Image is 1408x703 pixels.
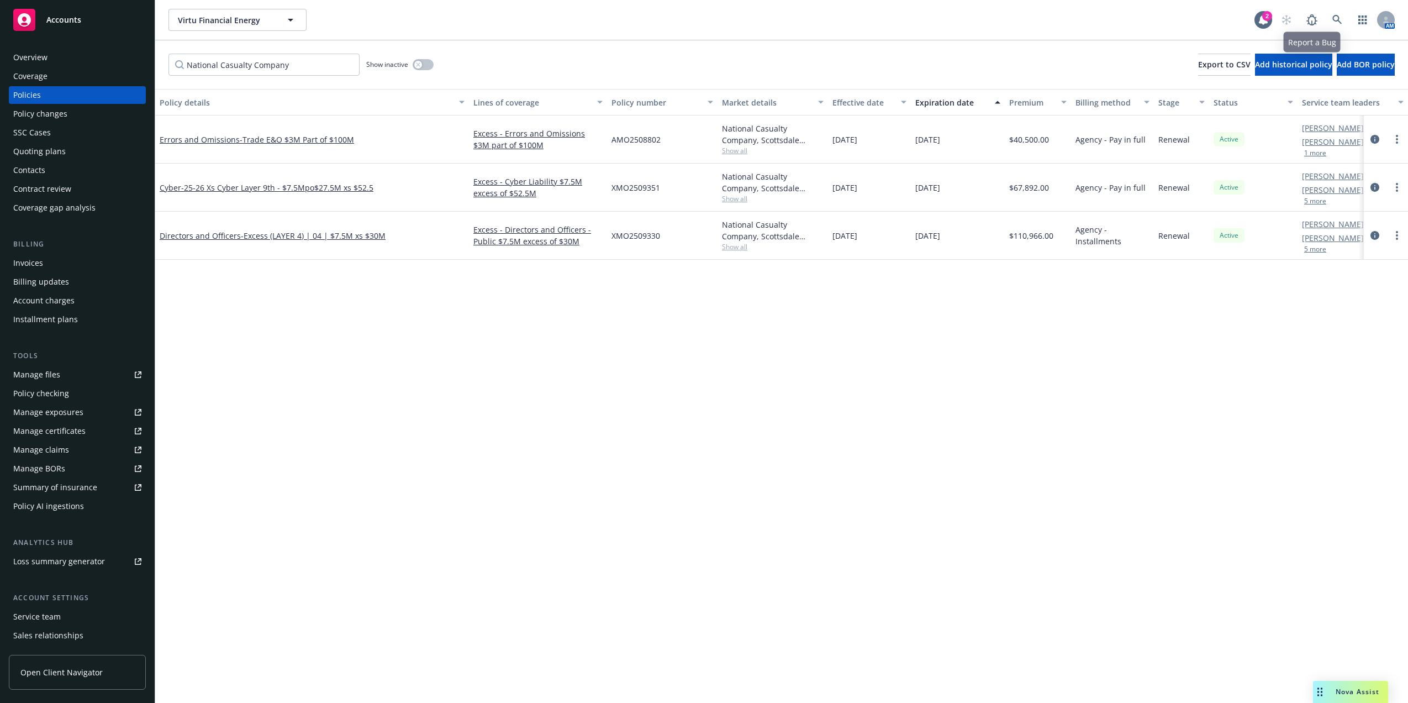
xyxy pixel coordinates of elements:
div: Contract review [13,180,71,198]
div: Policies [13,86,41,104]
span: Active [1218,230,1240,240]
a: Switch app [1352,9,1374,31]
div: Sales relationships [13,627,83,644]
div: Invoices [13,254,43,272]
span: Agency - Pay in full [1075,134,1146,145]
a: Summary of insurance [9,479,146,496]
div: Policy checking [13,385,69,402]
a: SSC Cases [9,124,146,141]
button: Premium [1005,89,1071,116]
div: Manage certificates [13,422,86,440]
input: Filter by keyword... [168,54,360,76]
a: Manage certificates [9,422,146,440]
div: Service team [13,608,61,626]
span: Accounts [46,15,81,24]
div: Stage [1158,97,1193,108]
span: Show inactive [366,60,408,69]
span: [DATE] [915,182,940,193]
div: Summary of insurance [13,479,97,496]
a: more [1390,133,1404,146]
a: Loss summary generator [9,553,146,570]
a: [PERSON_NAME] [1302,232,1364,244]
button: Add historical policy [1255,54,1332,76]
div: Billing method [1075,97,1137,108]
div: Manage claims [13,441,69,459]
a: Policies [9,86,146,104]
a: Manage files [9,366,146,384]
span: Virtu Financial Energy [178,14,273,26]
button: Nova Assist [1313,681,1388,703]
span: [DATE] [915,134,940,145]
a: Service team [9,608,146,626]
span: Manage exposures [9,403,146,421]
a: Invoices [9,254,146,272]
div: 2 [1262,11,1272,21]
button: Status [1209,89,1298,116]
div: Loss summary generator [13,553,105,570]
div: Account settings [9,592,146,604]
a: Billing updates [9,273,146,291]
div: Manage BORs [13,460,65,478]
span: XMO2509330 [611,230,660,242]
a: Directors and Officers [160,230,386,241]
button: 1 more [1304,150,1326,156]
span: Renewal [1158,230,1190,242]
span: $40,500.00 [1009,134,1049,145]
button: Policy number [607,89,718,116]
button: Add BOR policy [1337,54,1395,76]
button: Billing method [1071,89,1154,116]
div: Account charges [13,292,75,309]
div: Expiration date [915,97,988,108]
span: AMO2508802 [611,134,661,145]
span: - Excess (LAYER 4) | 04 | $7.5M xs $30M [241,230,386,241]
div: Policy AI ingestions [13,497,84,515]
a: Sales relationships [9,627,146,644]
div: Coverage gap analysis [13,199,96,217]
div: National Casualty Company, Scottsdale Insurance Company (Nationwide) [722,123,824,146]
span: [DATE] [832,134,857,145]
div: Status [1214,97,1281,108]
div: Policy number [611,97,701,108]
span: [DATE] [832,182,857,193]
a: Cyber [160,182,373,193]
button: Virtu Financial Energy [168,9,307,31]
div: Billing updates [13,273,69,291]
span: Add historical policy [1255,59,1332,70]
a: Installment plans [9,311,146,328]
span: $110,966.00 [1009,230,1053,242]
button: Stage [1154,89,1209,116]
a: more [1390,229,1404,242]
button: Export to CSV [1198,54,1251,76]
a: Coverage gap analysis [9,199,146,217]
span: Active [1218,134,1240,144]
span: Open Client Navigator [20,667,103,678]
div: Market details [722,97,811,108]
a: circleInformation [1368,229,1381,242]
div: Installment plans [13,311,78,328]
div: National Casualty Company, Scottsdale Insurance Company (Nationwide) [722,219,824,242]
a: Accounts [9,4,146,35]
span: Add BOR policy [1337,59,1395,70]
a: [PERSON_NAME] [1302,184,1364,196]
a: Excess - Directors and Officers - Public $7.5M excess of $30M [473,224,603,247]
span: Show all [722,194,824,203]
div: Contacts [13,161,45,179]
span: Renewal [1158,182,1190,193]
button: Service team leaders [1298,89,1408,116]
a: Manage claims [9,441,146,459]
div: Effective date [832,97,894,108]
button: Expiration date [911,89,1005,116]
div: Policy details [160,97,452,108]
span: Nova Assist [1336,687,1379,696]
a: Account charges [9,292,146,309]
a: Policy changes [9,105,146,123]
span: Agency - Installments [1075,224,1149,247]
a: more [1390,181,1404,194]
button: Policy details [155,89,469,116]
div: Service team leaders [1302,97,1391,108]
div: Policy changes [13,105,67,123]
a: circleInformation [1368,181,1381,194]
button: 5 more [1304,198,1326,204]
a: Report a Bug [1301,9,1323,31]
span: $67,892.00 [1009,182,1049,193]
